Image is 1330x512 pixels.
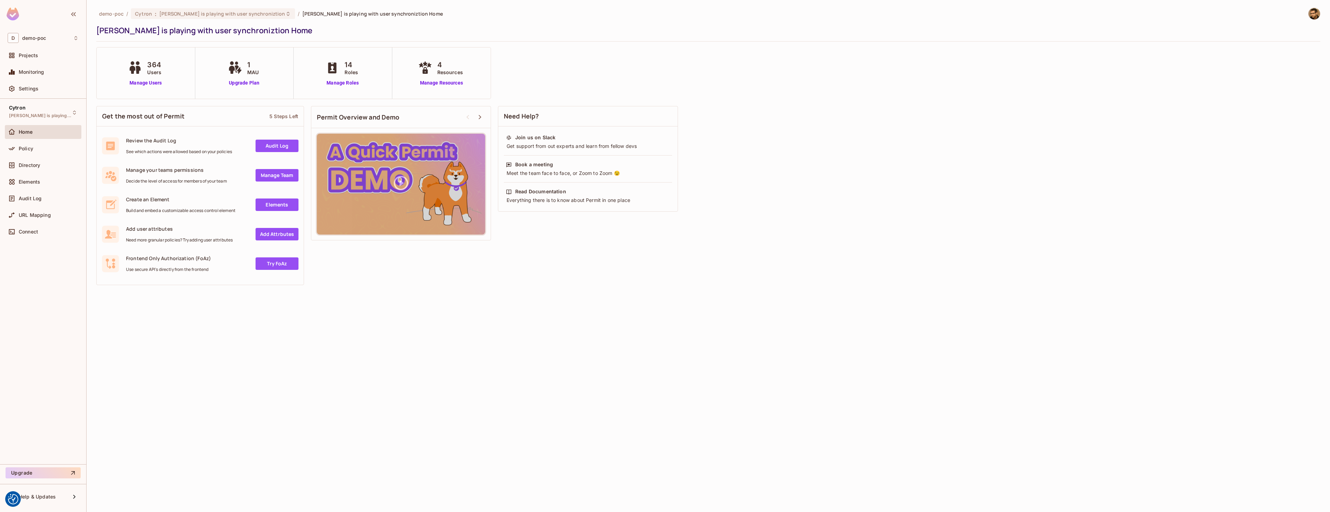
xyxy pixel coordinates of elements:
[126,178,227,184] span: Decide the level of access for members of your team
[256,198,298,211] a: Elements
[9,113,71,118] span: [PERSON_NAME] is playing with user synchroniztion
[19,179,40,185] span: Elements
[19,129,33,135] span: Home
[226,79,262,87] a: Upgrade Plan
[8,33,19,43] span: D
[126,196,235,203] span: Create an Element
[126,137,232,144] span: Review the Audit Log
[19,53,38,58] span: Projects
[302,10,443,17] span: [PERSON_NAME] is playing with user synchroniztion Home
[147,69,161,76] span: Users
[22,35,46,41] span: Workspace: demo-poc
[126,167,227,173] span: Manage your teams permissions
[317,113,400,122] span: Permit Overview and Demo
[6,467,81,478] button: Upgrade
[515,161,553,168] div: Book a meeting
[126,149,232,155] span: See which actions were allowed based on your policies
[147,60,161,70] span: 364
[159,10,285,17] span: [PERSON_NAME] is playing with user synchroniztion
[9,105,26,111] span: Cytron
[345,69,358,76] span: Roles
[345,60,358,70] span: 14
[19,86,38,91] span: Settings
[99,10,124,17] span: the active workspace
[247,69,259,76] span: MAU
[126,208,235,213] span: Build and embed a customizable access control element
[126,10,128,17] li: /
[19,212,51,218] span: URL Mapping
[247,60,259,70] span: 1
[19,229,38,235] span: Connect
[7,8,19,20] img: SReyMgAAAABJRU5ErkJggg==
[1309,8,1320,19] img: Tomáš Jelínek
[8,494,18,504] button: Consent Preferences
[19,196,42,201] span: Audit Log
[256,169,298,182] a: Manage Team
[19,146,33,151] span: Policy
[256,140,298,152] a: Audit Log
[437,60,463,70] span: 4
[256,257,298,270] a: Try FoAz
[126,237,233,243] span: Need more granular policies? Try adding user attributes
[417,79,466,87] a: Manage Resources
[135,10,152,17] span: Cytron
[126,255,211,262] span: Frontend Only Authorization (FoAz)
[506,143,670,150] div: Get support from out experts and learn from fellow devs
[298,10,300,17] li: /
[126,79,165,87] a: Manage Users
[515,188,566,195] div: Read Documentation
[506,170,670,177] div: Meet the team face to face, or Zoom to Zoom 😉
[437,69,463,76] span: Resources
[19,69,44,75] span: Monitoring
[96,25,1317,36] div: [PERSON_NAME] is playing with user synchroniztion Home
[269,113,298,120] div: 5 Steps Left
[126,226,233,232] span: Add user attributes
[102,112,185,121] span: Get the most out of Permit
[504,112,539,121] span: Need Help?
[19,494,56,500] span: Help & Updates
[256,228,298,240] a: Add Attrbutes
[8,494,18,504] img: Revisit consent button
[154,11,157,17] span: :
[506,197,670,204] div: Everything there is to know about Permit in one place
[126,267,211,272] span: Use secure API's directly from the frontend
[324,79,361,87] a: Manage Roles
[515,134,555,141] div: Join us on Slack
[19,162,40,168] span: Directory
